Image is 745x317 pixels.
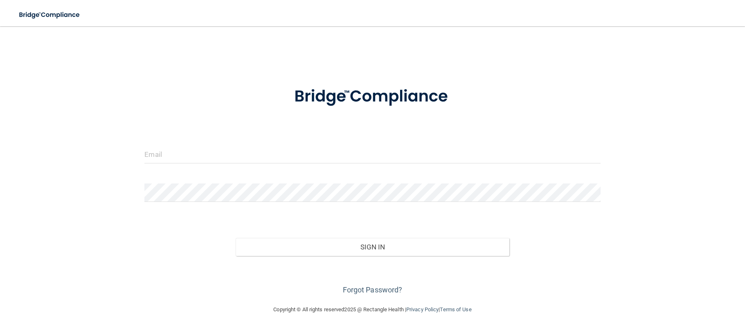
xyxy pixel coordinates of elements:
[277,75,468,118] img: bridge_compliance_login_screen.278c3ca4.svg
[12,7,88,23] img: bridge_compliance_login_screen.278c3ca4.svg
[236,238,509,256] button: Sign In
[144,145,600,163] input: Email
[406,306,439,312] a: Privacy Policy
[343,285,403,294] a: Forgot Password?
[440,306,471,312] a: Terms of Use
